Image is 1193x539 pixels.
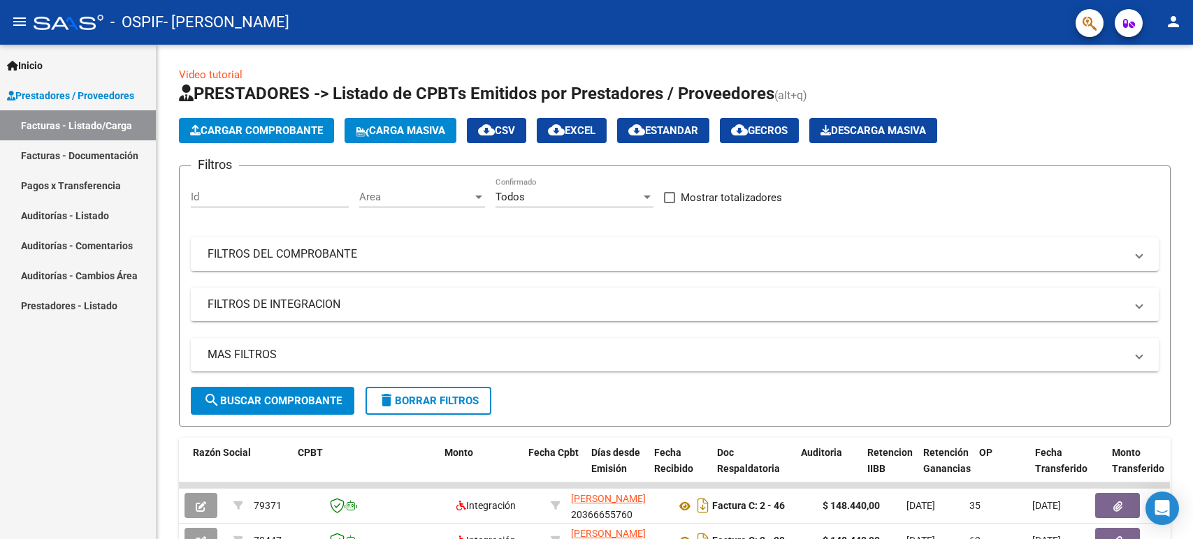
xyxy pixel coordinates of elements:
[191,338,1159,371] mat-expansion-panel-header: MAS FILTROS
[478,124,515,137] span: CSV
[694,494,712,517] i: Descargar documento
[795,438,862,499] datatable-header-cell: Auditoria
[1035,447,1087,474] span: Fecha Transferido
[179,84,774,103] span: PRESTADORES -> Listado de CPBTs Emitidos por Prestadores / Proveedores
[191,288,1159,321] mat-expansion-panel-header: FILTROS DE INTEGRACION
[203,394,342,407] span: Buscar Comprobante
[191,237,1159,271] mat-expansion-panel-header: FILTROS DEL COMPROBANTE
[1106,438,1183,499] datatable-header-cell: Monto Transferido
[717,447,780,474] span: Doc Respaldatoria
[191,155,239,175] h3: Filtros
[439,438,523,499] datatable-header-cell: Monto
[378,394,479,407] span: Borrar Filtros
[571,528,646,539] span: [PERSON_NAME]
[359,191,472,203] span: Area
[208,347,1125,362] mat-panel-title: MAS FILTROS
[1032,500,1061,511] span: [DATE]
[191,387,354,415] button: Buscar Comprobante
[586,438,649,499] datatable-header-cell: Días desde Emisión
[7,58,43,73] span: Inicio
[11,13,28,30] mat-icon: menu
[1029,438,1106,499] datatable-header-cell: Fecha Transferido
[918,438,974,499] datatable-header-cell: Retención Ganancias
[7,88,134,103] span: Prestadores / Proveedores
[628,121,645,138] mat-icon: cloud_download
[164,7,289,38] span: - [PERSON_NAME]
[654,447,693,474] span: Fecha Recibido
[1165,13,1182,30] mat-icon: person
[923,447,971,474] span: Retención Ganancias
[711,438,795,499] datatable-header-cell: Doc Respaldatoria
[571,491,665,520] div: 20366655760
[731,121,748,138] mat-icon: cloud_download
[809,118,937,143] app-download-masive: Descarga masiva de comprobantes (adjuntos)
[187,438,292,499] datatable-header-cell: Razón Social
[801,447,842,458] span: Auditoria
[712,501,785,512] strong: Factura C: 2 - 46
[681,189,782,206] span: Mostrar totalizadores
[345,118,456,143] button: Carga Masiva
[523,438,586,499] datatable-header-cell: Fecha Cpbt
[867,447,913,474] span: Retencion IIBB
[203,392,220,408] mat-icon: search
[456,500,516,511] span: Integración
[906,500,935,511] span: [DATE]
[969,500,981,511] span: 35
[809,118,937,143] button: Descarga Masiva
[190,124,323,137] span: Cargar Comprobante
[496,191,525,203] span: Todos
[292,438,439,499] datatable-header-cell: CPBT
[820,124,926,137] span: Descarga Masiva
[628,124,698,137] span: Estandar
[649,438,711,499] datatable-header-cell: Fecha Recibido
[208,246,1125,262] mat-panel-title: FILTROS DEL COMPROBANTE
[537,118,607,143] button: EXCEL
[366,387,491,415] button: Borrar Filtros
[591,447,640,474] span: Días desde Emisión
[862,438,918,499] datatable-header-cell: Retencion IIBB
[467,118,526,143] button: CSV
[823,500,880,511] strong: $ 148.440,00
[774,89,807,102] span: (alt+q)
[617,118,709,143] button: Estandar
[444,447,473,458] span: Monto
[548,121,565,138] mat-icon: cloud_download
[193,447,251,458] span: Razón Social
[298,447,323,458] span: CPBT
[979,447,992,458] span: OP
[110,7,164,38] span: - OSPIF
[528,447,579,458] span: Fecha Cpbt
[720,118,799,143] button: Gecros
[254,500,282,511] span: 79371
[378,392,395,408] mat-icon: delete
[571,493,646,504] span: [PERSON_NAME]
[548,124,595,137] span: EXCEL
[1112,447,1164,474] span: Monto Transferido
[478,121,495,138] mat-icon: cloud_download
[731,124,788,137] span: Gecros
[1145,492,1179,525] div: Open Intercom Messenger
[179,118,334,143] button: Cargar Comprobante
[356,124,445,137] span: Carga Masiva
[974,438,1029,499] datatable-header-cell: OP
[179,68,243,81] a: Video tutorial
[208,297,1125,312] mat-panel-title: FILTROS DE INTEGRACION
